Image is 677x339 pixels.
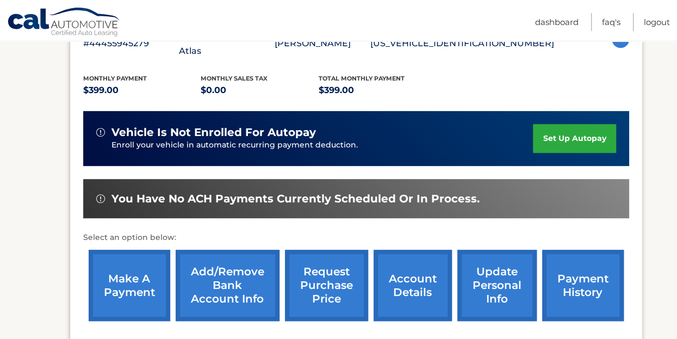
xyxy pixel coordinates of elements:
[83,75,147,82] span: Monthly Payment
[179,28,275,59] p: 2025 Volkswagen Atlas
[111,192,480,206] span: You have no ACH payments currently scheduled or in process.
[83,231,629,244] p: Select an option below:
[602,13,620,31] a: FAQ's
[285,250,368,321] a: request purchase price
[111,126,316,139] span: vehicle is not enrolled for autopay
[533,124,616,153] a: set up autopay
[319,75,405,82] span: Total Monthly Payment
[319,83,437,98] p: $399.00
[457,250,537,321] a: update personal info
[542,250,624,321] a: payment history
[370,36,554,51] p: [US_VEHICLE_IDENTIFICATION_NUMBER]
[535,13,579,31] a: Dashboard
[83,83,201,98] p: $399.00
[96,194,105,203] img: alert-white.svg
[201,75,268,82] span: Monthly sales Tax
[374,250,452,321] a: account details
[111,139,533,151] p: Enroll your vehicle in automatic recurring payment deduction.
[89,250,170,321] a: make a payment
[201,83,319,98] p: $0.00
[83,36,179,51] p: #44455945279
[644,13,670,31] a: Logout
[176,250,280,321] a: Add/Remove bank account info
[7,7,121,39] a: Cal Automotive
[96,128,105,137] img: alert-white.svg
[275,36,370,51] p: [PERSON_NAME]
